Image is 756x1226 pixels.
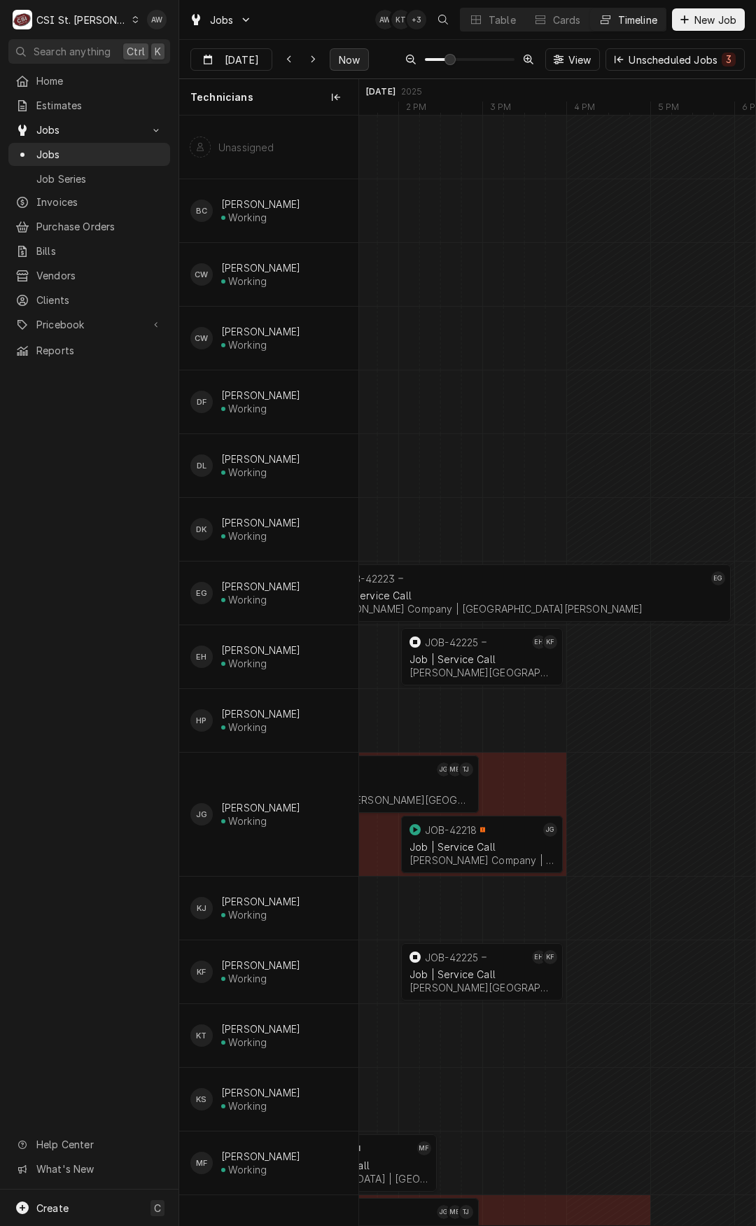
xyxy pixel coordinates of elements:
div: + 3 [407,10,426,29]
div: Drew Koonce's Avatar [190,518,213,541]
div: Working [228,909,267,921]
div: Alexandria Wilp's Avatar [375,10,395,29]
div: Cards [553,13,581,27]
div: JG [190,803,213,826]
div: Eric Guard's Avatar [711,571,725,585]
a: Invoices [8,190,170,214]
span: K [155,44,161,59]
div: [PERSON_NAME] [221,959,300,971]
span: Search anything [34,44,111,59]
div: AW [375,10,395,29]
a: Go to Jobs [183,8,258,32]
div: 3 PM [482,102,519,117]
div: Erick Hudgens's Avatar [190,646,213,668]
div: Working [228,275,267,287]
span: Reports [36,343,163,358]
div: [PERSON_NAME] [221,1087,300,1099]
div: [PERSON_NAME] [221,453,300,465]
div: Erick Hudgens's Avatar [532,950,546,964]
div: MF [190,1152,213,1174]
div: [PERSON_NAME] [221,262,300,274]
div: Eric Guard's Avatar [190,582,213,604]
div: EH [190,646,213,668]
div: Kris Thomason's Avatar [391,10,411,29]
div: Working [228,815,267,827]
div: Kyle Smith's Avatar [190,1088,213,1110]
div: [PERSON_NAME] [221,896,300,907]
div: Jeff George's Avatar [190,803,213,826]
span: Technicians [190,90,253,104]
button: View [545,48,601,71]
div: Working [228,721,267,733]
div: Working [228,594,267,606]
div: KS [190,1088,213,1110]
div: Trevor Johnson's Avatar [459,762,473,776]
a: Jobs [8,143,170,166]
div: Courtney Wiliford's Avatar [190,327,213,349]
a: Estimates [8,94,170,117]
span: What's New [36,1162,162,1176]
div: David Ford's Avatar [190,391,213,413]
div: [PERSON_NAME][GEOGRAPHIC_DATA] | [GEOGRAPHIC_DATA][PERSON_NAME] [409,982,554,994]
span: Estimates [36,98,163,113]
div: Job | Service Call [409,841,554,853]
div: Alexandria Wilp's Avatar [147,10,167,29]
div: Working [228,1036,267,1048]
div: Trevor Johnson's Avatar [459,1205,473,1219]
div: [PERSON_NAME] [221,644,300,656]
a: Purchase Orders [8,215,170,238]
div: JG [437,1205,451,1219]
span: Home [36,74,163,88]
div: Working [228,1100,267,1112]
a: Go to Jobs [8,118,170,141]
div: 3 [724,52,733,67]
div: Chuck Wamboldt's Avatar [190,263,213,286]
div: Erick Hudgens's Avatar [532,635,546,649]
div: Jeff George's Avatar [437,762,451,776]
div: Matt Flores's Avatar [417,1141,431,1155]
div: DK [190,518,213,541]
div: Jeff George's Avatar [437,1205,451,1219]
div: [PERSON_NAME][GEOGRAPHIC_DATA] | [GEOGRAPHIC_DATA][PERSON_NAME] [409,667,554,678]
span: Clients [36,293,163,307]
div: Working [228,403,267,415]
div: Timeline [618,13,657,27]
div: Unscheduled Jobs [629,53,736,67]
a: Home [8,69,170,92]
span: Vendors [36,268,163,283]
a: Reports [8,339,170,362]
div: David Lindsey's Avatar [190,454,213,477]
div: EG [190,582,213,604]
div: Working [228,530,267,542]
div: Job | Service Call [325,590,722,601]
div: [PERSON_NAME] [221,708,300,720]
div: Kevin Floyd's Avatar [543,950,557,964]
div: JOB-42223 [341,573,395,585]
div: Job | Service Call [409,968,554,980]
div: KF [543,950,557,964]
div: [PERSON_NAME] [221,802,300,814]
div: TJ [459,762,473,776]
span: C [154,1201,161,1215]
div: [PERSON_NAME] [221,1150,300,1162]
span: Invoices [36,195,163,209]
div: KT [190,1024,213,1047]
div: Working [228,466,267,478]
div: Kevin Jordan's Avatar [190,897,213,919]
div: CW [190,327,213,349]
button: Now [330,48,369,71]
a: Job Series [8,167,170,190]
div: [PERSON_NAME] [221,389,300,401]
span: New Job [692,13,739,27]
div: Job | Service Call [409,653,554,665]
div: AW [147,10,167,29]
div: DL [190,454,213,477]
div: Table [489,13,516,27]
button: [DATE] [190,48,272,71]
div: KF [190,961,213,983]
div: [PERSON_NAME] [221,1023,300,1035]
div: DF [190,391,213,413]
div: JOB-42225 [425,952,478,963]
div: Working [228,657,267,669]
div: Kris Thomason's Avatar [190,1024,213,1047]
